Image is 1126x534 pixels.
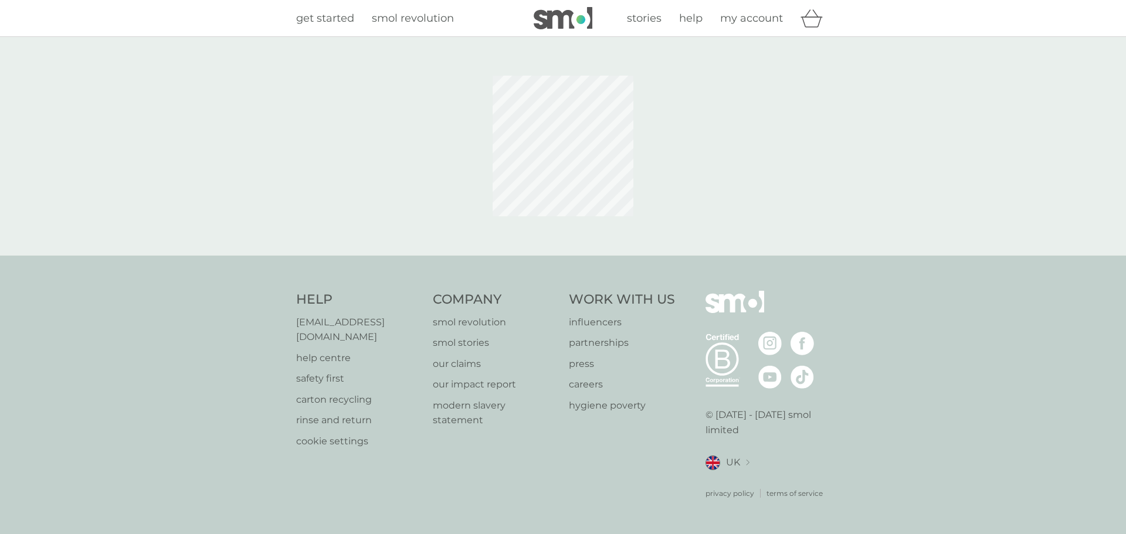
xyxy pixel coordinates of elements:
[767,488,823,499] a: terms of service
[569,315,675,330] a: influencers
[296,291,421,309] h4: Help
[296,434,421,449] a: cookie settings
[720,10,783,27] a: my account
[706,455,720,470] img: UK flag
[627,10,662,27] a: stories
[296,12,354,25] span: get started
[726,455,740,470] span: UK
[706,407,830,437] p: © [DATE] - [DATE] smol limited
[372,12,454,25] span: smol revolution
[706,488,754,499] a: privacy policy
[296,315,421,345] a: [EMAIL_ADDRESS][DOMAIN_NAME]
[569,335,675,351] a: partnerships
[569,356,675,372] a: press
[679,12,703,25] span: help
[569,377,675,392] a: careers
[758,365,782,389] img: visit the smol Youtube page
[720,12,783,25] span: my account
[706,291,764,331] img: smol
[569,398,675,413] a: hygiene poverty
[296,351,421,366] a: help centre
[296,10,354,27] a: get started
[296,392,421,407] a: carton recycling
[296,371,421,386] a: safety first
[534,7,592,29] img: smol
[801,6,830,30] div: basket
[433,356,558,372] a: our claims
[791,332,814,355] img: visit the smol Facebook page
[433,398,558,428] a: modern slavery statement
[372,10,454,27] a: smol revolution
[569,291,675,309] h4: Work With Us
[433,335,558,351] a: smol stories
[433,377,558,392] a: our impact report
[791,365,814,389] img: visit the smol Tiktok page
[433,291,558,309] h4: Company
[746,460,749,466] img: select a new location
[679,10,703,27] a: help
[433,315,558,330] a: smol revolution
[627,12,662,25] span: stories
[758,332,782,355] img: visit the smol Instagram page
[296,413,421,428] a: rinse and return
